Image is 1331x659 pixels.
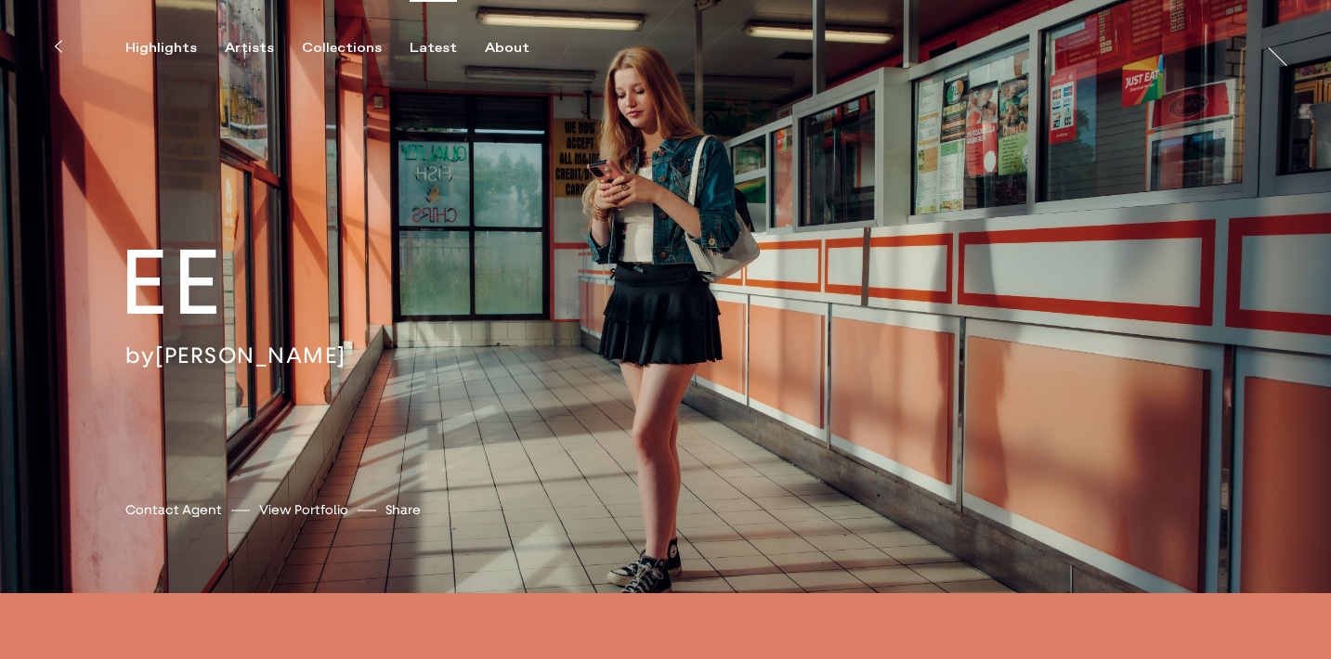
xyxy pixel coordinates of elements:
[125,500,222,520] a: Contact Agent
[410,40,485,57] button: Latest
[485,40,529,57] div: About
[125,40,225,57] button: Highlights
[410,40,457,57] div: Latest
[155,341,346,368] a: [PERSON_NAME]
[302,40,382,57] div: Collections
[259,500,348,520] a: View Portfolio
[125,341,155,368] span: by
[225,40,302,57] button: Artists
[225,40,274,57] div: Artists
[302,40,410,57] button: Collections
[120,225,352,341] h2: EE
[125,40,197,57] div: Highlights
[385,497,421,523] button: Share
[485,40,557,57] button: About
